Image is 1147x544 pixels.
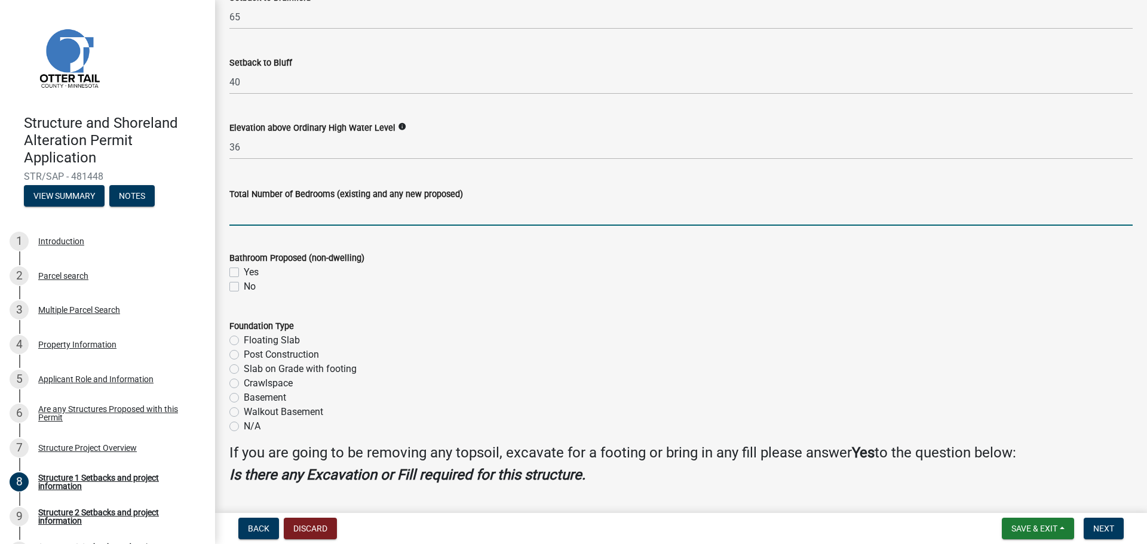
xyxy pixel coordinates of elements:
h4: If you are going to be removing any topsoil, excavate for a footing or bring in any fill please a... [229,444,1133,462]
label: Post Construction [244,348,319,362]
label: Basement [244,391,286,405]
span: Next [1093,524,1114,533]
label: Elevation above Ordinary High Water Level [229,124,395,133]
button: Back [238,518,279,539]
div: Parcel search [38,272,88,280]
div: Applicant Role and Information [38,375,154,383]
div: 8 [10,472,29,491]
wm-modal-confirm: Summary [24,192,105,202]
div: Introduction [38,237,84,245]
div: 2 [10,266,29,285]
label: Setback to Bluff [229,59,292,67]
button: View Summary [24,185,105,207]
label: Walkout Basement [244,405,323,419]
div: Structure 1 Setbacks and project information [38,474,196,490]
div: 7 [10,438,29,457]
label: Crawlspace [244,376,293,391]
label: Foundation Type [229,322,294,331]
span: Save & Exit [1011,524,1057,533]
label: Bathroom Proposed (non-dwelling) [229,254,364,263]
div: Are any Structures Proposed with this Permit [38,405,196,422]
label: Total Number of Bedrooms (existing and any new proposed) [229,190,463,199]
label: N/A [244,419,260,434]
label: No [244,279,256,294]
strong: Yes [852,444,875,461]
div: Property Information [38,340,116,349]
i: info [398,122,406,131]
div: 4 [10,335,29,354]
div: 1 [10,232,29,251]
label: Slab on Grade with footing [244,362,357,376]
div: 6 [10,404,29,423]
div: Multiple Parcel Search [38,306,120,314]
div: 3 [10,300,29,319]
span: STR/SAP - 481448 [24,171,191,182]
div: Structure Project Overview [38,444,137,452]
label: Yes [244,265,259,279]
button: Save & Exit [1002,518,1074,539]
button: Notes [109,185,155,207]
div: Structure 2 Setbacks and project information [38,508,196,525]
img: Otter Tail County, Minnesota [24,13,114,102]
wm-modal-confirm: Notes [109,192,155,202]
h4: Structure and Shoreland Alteration Permit Application [24,115,206,166]
button: Discard [284,518,337,539]
button: Next [1084,518,1124,539]
div: 9 [10,507,29,526]
div: 5 [10,370,29,389]
label: Floating Slab [244,333,300,348]
strong: Is there any Excavation or Fill required for this structure. [229,466,585,483]
span: Back [248,524,269,533]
